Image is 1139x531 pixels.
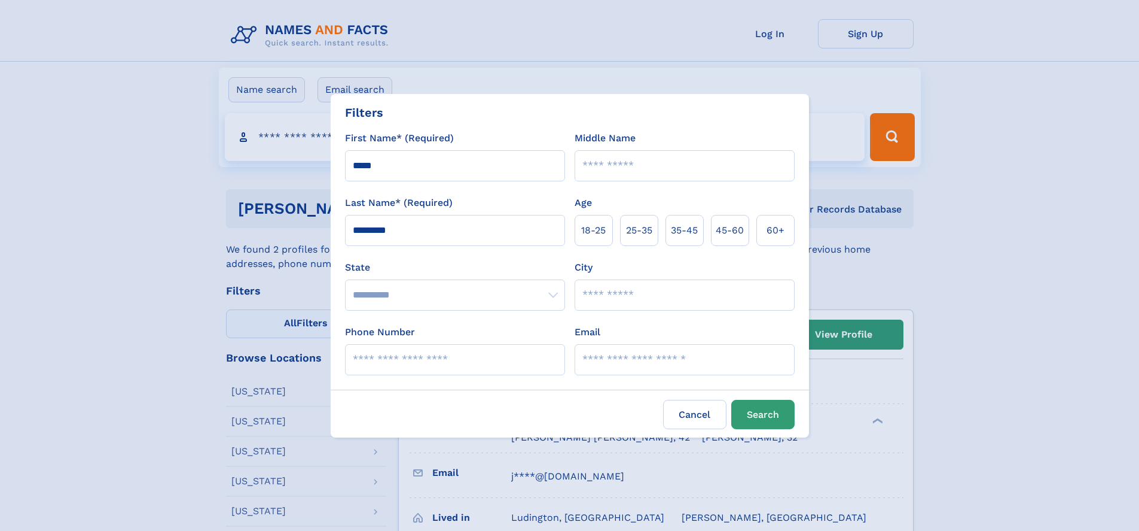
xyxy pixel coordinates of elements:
[575,196,592,210] label: Age
[671,223,698,238] span: 35‑45
[626,223,652,238] span: 25‑35
[345,131,454,145] label: First Name* (Required)
[767,223,784,238] span: 60+
[345,325,415,339] label: Phone Number
[345,196,453,210] label: Last Name* (Required)
[575,131,636,145] label: Middle Name
[731,400,795,429] button: Search
[345,260,565,275] label: State
[575,260,593,275] label: City
[345,104,383,122] div: Filters
[716,223,744,238] span: 45‑60
[575,325,600,339] label: Email
[581,223,606,238] span: 18‑25
[663,400,726,429] label: Cancel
